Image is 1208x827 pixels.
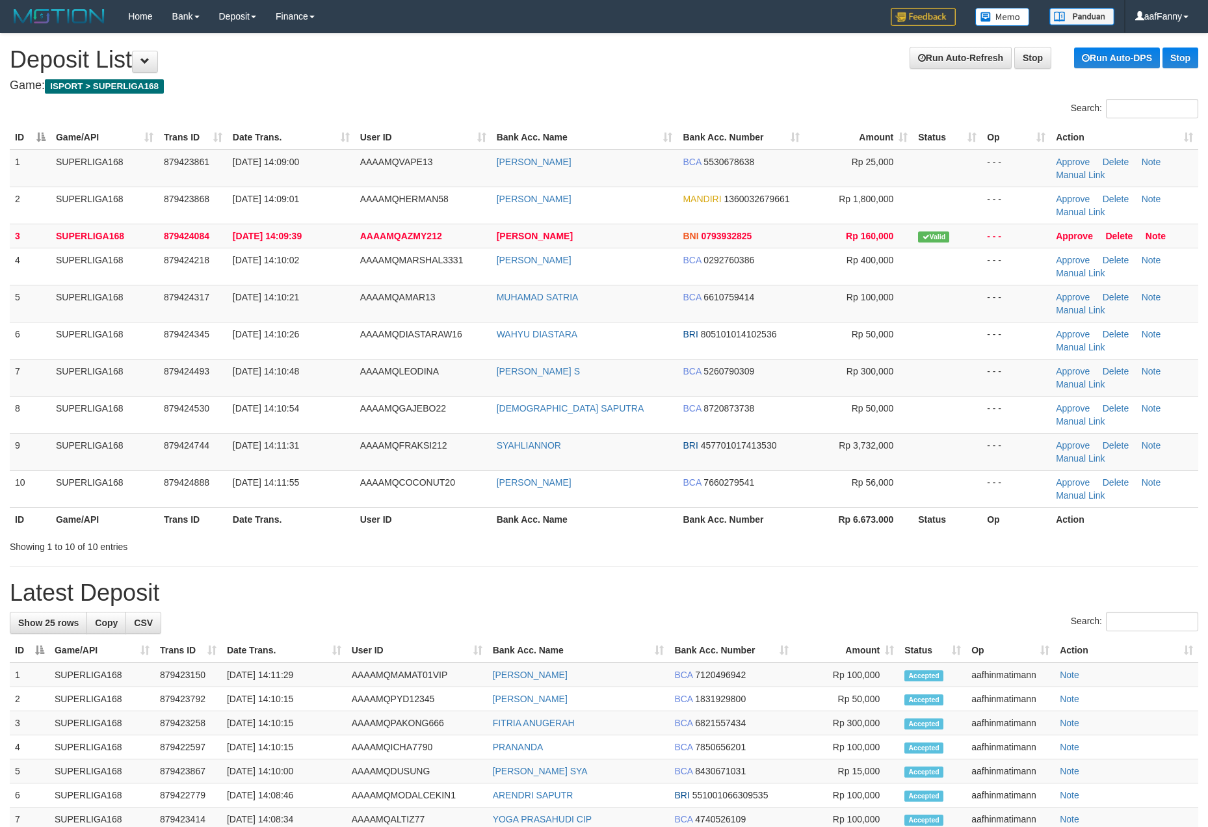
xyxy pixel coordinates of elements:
td: SUPERLIGA168 [49,783,155,807]
span: BCA [674,694,692,704]
th: Date Trans.: activate to sort column ascending [228,125,355,150]
span: AAAAMQCOCONUT20 [360,477,455,488]
a: Delete [1103,292,1129,302]
a: Approve [1056,366,1090,376]
a: Run Auto-DPS [1074,47,1160,68]
span: BCA [683,255,701,265]
span: BCA [674,718,692,728]
a: Manual Link [1056,268,1105,278]
th: Trans ID: activate to sort column ascending [155,638,222,663]
h4: Game: [10,79,1198,92]
span: BCA [683,477,701,488]
a: YOGA PRASAHUDI CIP [493,814,592,824]
td: SUPERLIGA168 [49,735,155,759]
a: Note [1142,292,1161,302]
span: Accepted [904,742,943,754]
td: SUPERLIGA168 [51,187,159,224]
span: 879424530 [164,403,209,413]
td: Rp 100,000 [794,783,899,807]
span: 879424084 [164,231,209,241]
a: Stop [1014,47,1051,69]
span: ISPORT > SUPERLIGA168 [45,79,164,94]
h1: Deposit List [10,47,1198,73]
th: Bank Acc. Number [677,507,805,531]
span: BCA [674,766,692,776]
td: SUPERLIGA168 [51,359,159,396]
span: BRI [683,329,698,339]
a: Approve [1056,329,1090,339]
th: Bank Acc. Name: activate to sort column ascending [488,638,670,663]
th: Rp 6.673.000 [805,507,913,531]
span: Copy 1831929800 to clipboard [695,694,746,704]
td: - - - [982,396,1051,433]
span: Copy 7850656201 to clipboard [695,742,746,752]
td: SUPERLIGA168 [51,433,159,470]
th: Op [982,507,1051,531]
span: Accepted [904,767,943,778]
a: [PERSON_NAME] [497,477,571,488]
a: [PERSON_NAME] SYA [493,766,588,776]
a: Approve [1056,255,1090,265]
a: Show 25 rows [10,612,87,634]
th: Bank Acc. Number: activate to sort column ascending [677,125,805,150]
span: AAAAMQLEODINA [360,366,439,376]
input: Search: [1106,99,1198,118]
span: [DATE] 14:10:26 [233,329,299,339]
span: BCA [683,292,701,302]
a: Approve [1056,477,1090,488]
a: Delete [1103,403,1129,413]
span: AAAAMQDIASTARAW16 [360,329,462,339]
td: [DATE] 14:11:29 [222,663,347,687]
a: Manual Link [1056,453,1105,464]
span: AAAAMQFRAKSI212 [360,440,447,451]
td: 10 [10,470,51,507]
span: BRI [683,440,698,451]
th: Game/API: activate to sort column ascending [49,638,155,663]
td: - - - [982,150,1051,187]
th: Trans ID [159,507,228,531]
a: MUHAMAD SATRIA [497,292,579,302]
td: 4 [10,735,49,759]
span: [DATE] 14:11:55 [233,477,299,488]
span: 879424345 [164,329,209,339]
a: Note [1060,694,1079,704]
td: AAAAMQICHA7790 [347,735,488,759]
span: BNI [683,231,698,241]
td: AAAAMQPYD12345 [347,687,488,711]
span: [DATE] 14:10:21 [233,292,299,302]
a: Approve [1056,194,1090,204]
span: Accepted [904,694,943,705]
td: SUPERLIGA168 [51,150,159,187]
td: SUPERLIGA168 [49,711,155,735]
span: [DATE] 14:09:00 [233,157,299,167]
a: Note [1060,670,1079,680]
td: 1 [10,150,51,187]
span: Copy 1360032679661 to clipboard [724,194,789,204]
td: SUPERLIGA168 [49,759,155,783]
th: Amount: activate to sort column ascending [805,125,913,150]
a: Manual Link [1056,342,1105,352]
td: aafhinmatimann [966,759,1055,783]
td: - - - [982,322,1051,359]
label: Search: [1071,99,1198,118]
td: 879422779 [155,783,222,807]
td: 6 [10,783,49,807]
td: - - - [982,470,1051,507]
span: 879423868 [164,194,209,204]
span: 879424493 [164,366,209,376]
td: SUPERLIGA168 [51,396,159,433]
a: Run Auto-Refresh [910,47,1012,69]
a: Note [1060,766,1079,776]
a: Delete [1103,194,1129,204]
td: 3 [10,224,51,248]
a: Delete [1105,231,1133,241]
th: Bank Acc. Name [492,507,678,531]
a: Note [1142,477,1161,488]
th: Amount: activate to sort column ascending [794,638,899,663]
span: Copy 551001066309535 to clipboard [692,790,768,800]
span: MANDIRI [683,194,721,204]
td: aafhinmatimann [966,735,1055,759]
span: Rp 300,000 [847,366,893,376]
a: [PERSON_NAME] [493,670,568,680]
a: Delete [1103,329,1129,339]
